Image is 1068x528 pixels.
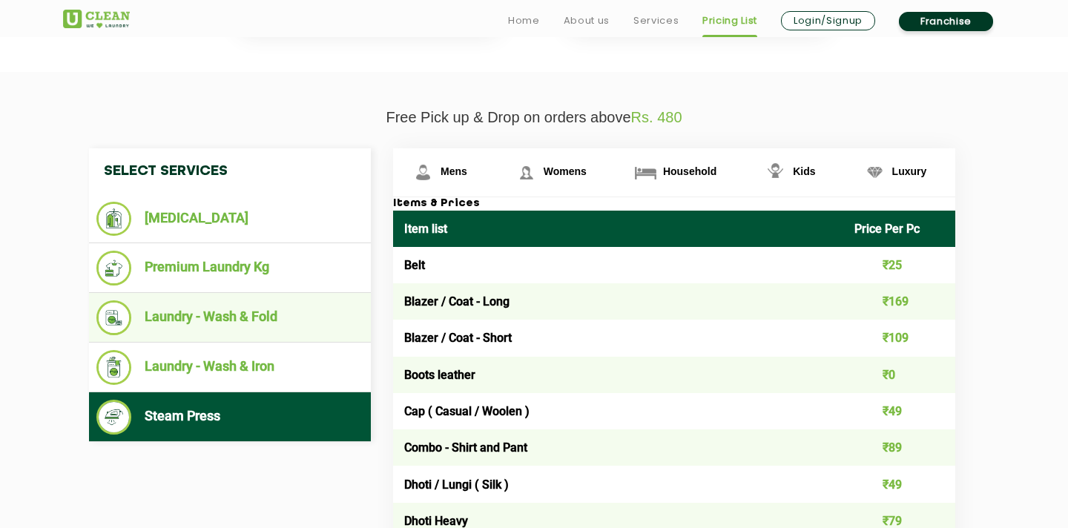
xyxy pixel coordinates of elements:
td: ₹109 [843,320,956,356]
td: Blazer / Coat - Long [393,283,843,320]
td: Blazer / Coat - Short [393,320,843,356]
span: Luxury [892,165,927,177]
a: Services [633,12,679,30]
td: ₹89 [843,429,956,466]
h4: Select Services [89,148,371,194]
img: Premium Laundry Kg [96,251,131,286]
img: UClean Laundry and Dry Cleaning [63,10,130,28]
td: Combo - Shirt and Pant [393,429,843,466]
td: Cap ( Casual / Woolen ) [393,393,843,429]
td: Boots leather [393,357,843,393]
img: Steam Press [96,400,131,435]
td: Dhoti / Lungi ( Silk ) [393,466,843,502]
li: Steam Press [96,400,363,435]
a: Pricing List [702,12,757,30]
img: Mens [410,159,436,185]
th: Price Per Pc [843,211,956,247]
img: Luxury [862,159,888,185]
span: Womens [544,165,587,177]
th: Item list [393,211,843,247]
img: Laundry - Wash & Iron [96,350,131,385]
td: ₹49 [843,466,956,502]
a: Login/Signup [781,11,875,30]
img: Dry Cleaning [96,202,131,236]
span: Rs. 480 [631,109,682,125]
td: ₹169 [843,283,956,320]
img: Kids [762,159,788,185]
span: Mens [441,165,467,177]
p: Free Pick up & Drop on orders above [63,109,1005,126]
td: ₹0 [843,357,956,393]
img: Laundry - Wash & Fold [96,300,131,335]
a: Franchise [899,12,993,31]
img: Household [633,159,659,185]
a: Home [508,12,540,30]
img: Womens [513,159,539,185]
li: Premium Laundry Kg [96,251,363,286]
h3: Items & Prices [393,197,955,211]
li: [MEDICAL_DATA] [96,202,363,236]
a: About us [564,12,610,30]
span: Household [663,165,716,177]
td: ₹25 [843,247,956,283]
td: ₹49 [843,393,956,429]
li: Laundry - Wash & Iron [96,350,363,385]
td: Belt [393,247,843,283]
li: Laundry - Wash & Fold [96,300,363,335]
span: Kids [793,165,815,177]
